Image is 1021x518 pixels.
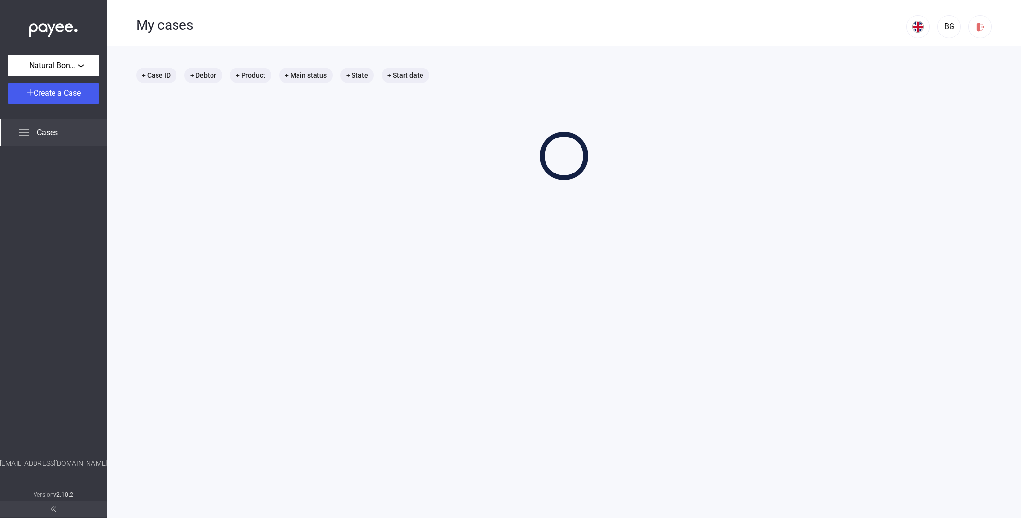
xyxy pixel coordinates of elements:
[18,127,29,138] img: list.svg
[382,68,429,83] mat-chip: + Start date
[968,15,992,38] button: logout-red
[51,506,56,512] img: arrow-double-left-grey.svg
[975,22,986,32] img: logout-red
[941,21,957,33] div: BG
[8,83,99,104] button: Create a Case
[912,21,924,33] img: EN
[184,68,222,83] mat-chip: + Debtor
[340,68,374,83] mat-chip: + State
[230,68,271,83] mat-chip: + Product
[906,15,930,38] button: EN
[136,17,906,34] div: My cases
[27,89,34,96] img: plus-white.svg
[279,68,333,83] mat-chip: + Main status
[8,55,99,76] button: Natural Bond Kft.
[937,15,961,38] button: BG
[136,68,176,83] mat-chip: + Case ID
[29,60,78,71] span: Natural Bond Kft.
[53,491,73,498] strong: v2.10.2
[34,88,81,98] span: Create a Case
[37,127,58,138] span: Cases
[29,18,78,38] img: white-payee-white-dot.svg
